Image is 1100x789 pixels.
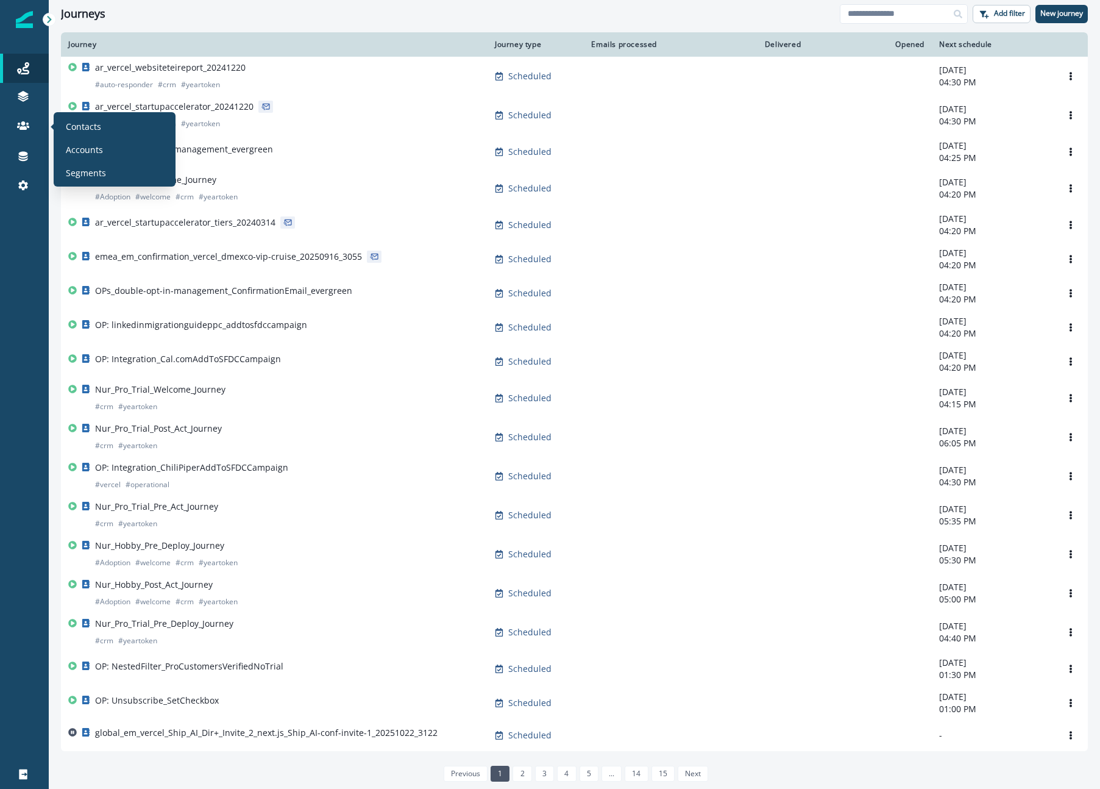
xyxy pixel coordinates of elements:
[95,319,307,331] p: OP: linkedinmigrationguideppc_addtosfdccampaign
[939,152,1046,164] p: 04:25 PM
[95,353,281,365] p: OP: Integration_Cal.comAddToSFDCCampaign
[1061,584,1080,602] button: Options
[939,225,1046,237] p: 04:20 PM
[508,70,552,82] p: Scheduled
[508,287,552,299] p: Scheduled
[95,479,121,491] p: # vercel
[939,64,1046,76] p: [DATE]
[61,457,1088,496] a: OP: Integration_ChiliPiperAddToSFDCCampaign#vercel#operationalScheduled-[DATE]04:30 PMOptions
[939,176,1046,188] p: [DATE]
[66,166,106,179] p: Segments
[95,501,218,513] p: Nur_Pro_Trial_Pre_Act_Journey
[508,431,552,443] p: Scheduled
[939,464,1046,476] p: [DATE]
[973,5,1031,23] button: Add filter
[508,663,552,675] p: Scheduled
[1061,467,1080,485] button: Options
[535,766,554,782] a: Page 3
[61,276,1088,310] a: OPs_double-opt-in-management_ConfirmationEmail_evergreenScheduled-[DATE]04:20 PMOptions
[61,652,1088,686] a: OP: NestedFilter_ProCustomersVerifiedNoTrialScheduled-[DATE]01:30 PMOptions
[1061,179,1080,198] button: Options
[1061,545,1080,563] button: Options
[678,766,708,782] a: Next page
[508,548,552,560] p: Scheduled
[1061,428,1080,446] button: Options
[61,345,1088,379] a: OP: Integration_Cal.comAddToSFDCCampaignScheduled-[DATE]04:20 PMOptions
[135,596,171,608] p: # welcome
[939,398,1046,410] p: 04:15 PM
[68,40,480,49] div: Journey
[1061,726,1080,744] button: Options
[158,79,176,91] p: # crm
[95,285,352,297] p: OPs_double-opt-in-management_ConfirmationEmail_evergreen
[939,386,1046,398] p: [DATE]
[59,163,171,182] a: Segments
[994,9,1025,18] p: Add filter
[939,620,1046,632] p: [DATE]
[61,496,1088,535] a: Nur_Pro_Trial_Pre_Act_Journey#crm#yeartokenScheduled-[DATE]05:35 PMOptions
[508,253,552,265] p: Scheduled
[181,118,220,130] p: # yeartoken
[939,188,1046,201] p: 04:20 PM
[118,518,157,530] p: # yeartoken
[1061,143,1080,161] button: Options
[1035,5,1088,23] button: New journey
[939,542,1046,554] p: [DATE]
[939,669,1046,681] p: 01:30 PM
[939,581,1046,593] p: [DATE]
[61,310,1088,345] a: OP: linkedinmigrationguideppc_addtosfdccampaignScheduled-[DATE]04:20 PMOptions
[508,219,552,231] p: Scheduled
[199,191,238,203] p: # yeartoken
[1061,660,1080,678] button: Options
[939,515,1046,527] p: 05:35 PM
[815,40,924,49] div: Opened
[939,554,1046,566] p: 05:30 PM
[61,57,1088,96] a: ar_vercel_websiteteireport_20241220#auto-responder#crm#yeartokenScheduled-[DATE]04:30 PMOptions
[939,327,1046,340] p: 04:20 PM
[939,703,1046,715] p: 01:00 PM
[580,766,598,782] a: Page 5
[1061,694,1080,712] button: Options
[625,766,648,782] a: Page 14
[61,242,1088,276] a: emea_em_confirmation_vercel_dmexco-vip-cruise_20250916_3055Scheduled-[DATE]04:20 PMOptions
[508,509,552,521] p: Scheduled
[61,535,1088,574] a: Nur_Hobby_Pre_Deploy_Journey#Adoption#welcome#crm#yeartokenScheduled-[DATE]05:30 PMOptions
[118,635,157,647] p: # yeartoken
[95,143,273,155] p: OPs_double-opt-in-management_evergreen
[61,686,1088,720] a: OP: Unsubscribe_SetCheckboxScheduled-[DATE]01:00 PMOptions
[1061,250,1080,268] button: Options
[939,593,1046,605] p: 05:00 PM
[95,462,288,474] p: OP: Integration_ChiliPiperAddToSFDCCampaign
[95,596,130,608] p: # Adoption
[939,691,1046,703] p: [DATE]
[495,40,572,49] div: Journey type
[95,660,283,673] p: OP: NestedFilter_ProCustomersVerifiedNoTrial
[95,251,362,263] p: emea_em_confirmation_vercel_dmexco-vip-cruise_20250916_3055
[1061,318,1080,337] button: Options
[95,618,233,630] p: Nur_Pro_Trial_Pre_Deploy_Journey
[939,40,1046,49] div: Next schedule
[508,470,552,482] p: Scheduled
[95,727,438,739] p: global_em_vercel_Ship_AI_Dir+_Invite_2_next.js_Ship_AI-conf-invite-1_20251022_3122
[176,191,194,203] p: # crm
[95,557,130,569] p: # Adoption
[508,182,552,195] p: Scheduled
[939,729,1046,741] p: -
[586,40,657,49] div: Emails processed
[508,697,552,709] p: Scheduled
[199,596,238,608] p: # yeartoken
[95,540,224,552] p: Nur_Hobby_Pre_Deploy_Journey
[61,135,1088,169] a: OPs_double-opt-in-management_evergreenScheduled-[DATE]04:25 PMOptions
[939,349,1046,362] p: [DATE]
[939,213,1046,225] p: [DATE]
[939,103,1046,115] p: [DATE]
[939,362,1046,374] p: 04:20 PM
[61,208,1088,242] a: ar_vercel_startupaccelerator_tiers_20240314Scheduled-[DATE]04:20 PMOptions
[557,766,576,782] a: Page 4
[95,579,213,591] p: Nur_Hobby_Post_Act_Journey
[939,247,1046,259] p: [DATE]
[939,76,1046,88] p: 04:30 PM
[59,140,171,159] a: Accounts
[61,574,1088,613] a: Nur_Hobby_Post_Act_Journey#Adoption#welcome#crm#yeartokenScheduled-[DATE]05:00 PMOptions
[939,281,1046,293] p: [DATE]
